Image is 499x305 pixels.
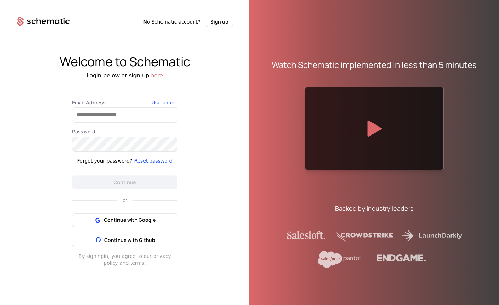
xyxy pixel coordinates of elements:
button: here [150,71,163,80]
span: Continue with Github [104,237,155,243]
label: Email Address [72,99,177,106]
a: terms [130,260,145,266]
div: Watch Schematic implemented in less than 5 minutes [272,59,477,70]
button: Reset password [134,157,172,164]
span: Continue with Google [104,217,156,224]
button: Continue with Google [72,213,177,227]
div: Backed by industry leaders [335,203,413,213]
span: or [117,198,133,203]
label: Password [72,128,177,135]
div: By signing in , you agree to our privacy and . [72,253,177,267]
a: policy [104,260,118,266]
span: No Schematic account? [143,18,200,25]
button: Continue [72,175,177,189]
button: Use phone [152,99,177,106]
button: Sign up [206,17,233,27]
div: Forgot your password? [77,157,132,164]
button: Continue with Github [72,233,177,247]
